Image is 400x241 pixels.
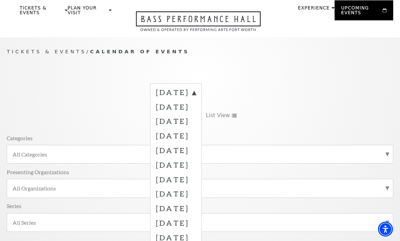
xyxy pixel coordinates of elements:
[156,186,196,201] label: [DATE]
[90,49,189,54] span: Calendar of Events
[156,128,196,143] label: [DATE]
[7,49,86,54] span: Tickets & Events
[13,151,387,158] label: All Categories
[7,202,21,209] p: Series
[156,114,196,128] label: [DATE]
[206,112,230,119] span: List View
[156,201,196,216] label: [DATE]
[13,219,387,226] label: All Series
[20,6,63,19] p: Tickets & Events
[156,143,196,157] label: [DATE]
[7,48,393,56] p: /
[68,6,107,19] p: Plan Your Visit
[156,157,196,172] label: [DATE]
[7,168,69,175] p: Presenting Organizations
[156,87,196,99] label: [DATE]
[156,216,196,230] label: [DATE]
[156,172,196,187] label: [DATE]
[13,185,387,192] label: All Organizations
[112,11,285,37] a: Open this option
[7,134,33,142] p: Categories
[378,222,393,237] div: Accessibility Menu
[156,99,196,114] label: [DATE]
[341,6,381,19] p: Upcoming Events
[298,6,330,14] p: Experience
